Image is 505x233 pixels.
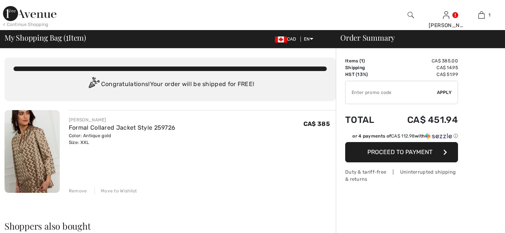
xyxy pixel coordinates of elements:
button: Proceed to Payment [345,142,458,162]
div: or 4 payments of with [352,133,458,139]
div: [PERSON_NAME] [69,116,176,123]
img: search the website [408,11,414,20]
span: Proceed to Payment [367,148,432,156]
td: Items ( ) [345,57,386,64]
td: CA$ 51.99 [386,71,458,78]
a: Sign In [443,11,449,18]
td: HST (13%) [345,71,386,78]
div: Color: Antique gold Size: XXL [69,132,176,146]
img: Canadian Dollar [275,36,287,42]
input: Promo code [346,81,437,104]
a: Formal Collared Jacket Style 259726 [69,124,176,131]
a: 1 [464,11,499,20]
span: CAD [275,36,299,42]
h2: Shoppers also bought [5,221,336,230]
td: CA$ 14.95 [386,64,458,71]
span: 1 [488,12,490,18]
td: CA$ 451.94 [386,107,458,133]
span: My Shopping Bag ( Item) [5,34,86,41]
td: CA$ 385.00 [386,57,458,64]
span: CA$ 112.98 [391,133,415,139]
div: [PERSON_NAME] [429,21,463,29]
img: Sezzle [425,133,452,139]
div: Congratulations! Your order will be shipped for FREE! [14,77,327,92]
div: Move to Wishlist [94,188,137,194]
span: CA$ 385 [303,120,330,127]
span: 1 [66,32,68,42]
div: Order Summary [331,34,500,41]
span: EN [304,36,313,42]
div: or 4 payments ofCA$ 112.98withSezzle Click to learn more about Sezzle [345,133,458,142]
div: < Continue Shopping [3,21,49,28]
td: Shipping [345,64,386,71]
td: Total [345,107,386,133]
span: 1 [361,58,363,64]
img: My Bag [478,11,485,20]
div: Duty & tariff-free | Uninterrupted shipping & returns [345,168,458,183]
img: Congratulation2.svg [86,77,101,92]
img: My Info [443,11,449,20]
div: Remove [69,188,87,194]
span: Apply [437,89,452,96]
img: Formal Collared Jacket Style 259726 [5,110,60,193]
img: 1ère Avenue [3,6,56,21]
